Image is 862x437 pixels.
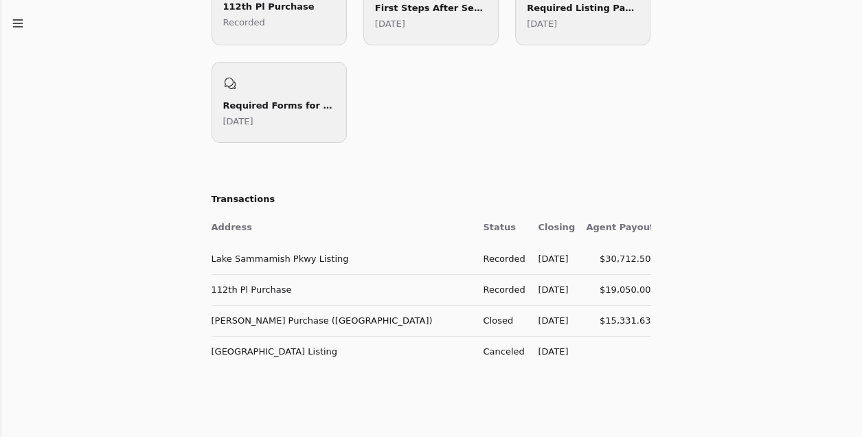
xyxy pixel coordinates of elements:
th: Agent Payout [576,212,651,243]
div: $19,050.00 [587,282,651,297]
td: [DATE] [528,274,576,305]
th: Status [473,212,528,243]
td: Recorded [473,274,528,305]
td: Canceled [473,336,528,367]
td: Lake Sammamish Pkwy Listing [212,243,473,274]
td: Recorded [473,243,528,274]
time: Thursday, May 15, 2025 at 10:27:54 PM [223,116,253,126]
div: $15,331.63 [587,313,651,328]
div: Required Forms for Listing Transfer [223,98,335,113]
div: First Steps After Securing Listing [375,1,487,15]
td: 112th Pl Purchase [212,274,473,305]
th: Address [212,212,473,243]
td: [DATE] [528,305,576,336]
h2: Transactions [212,192,651,207]
td: [DATE] [528,336,576,367]
time: Friday, May 16, 2025 at 12:50:38 AM [375,19,405,29]
div: Required Listing Paperwork Overview [527,1,639,15]
td: [DATE] [528,243,576,274]
td: Closed [473,305,528,336]
time: Friday, May 16, 2025 at 12:49:56 AM [527,19,557,29]
th: Closing [528,212,576,243]
div: $30,712.50 [587,251,651,266]
td: [GEOGRAPHIC_DATA] Listing [212,336,473,367]
a: Required Forms for Listing Transfer[DATE] [212,62,347,143]
p: Recorded [223,15,335,30]
td: [PERSON_NAME] Purchase ([GEOGRAPHIC_DATA]) [212,305,473,336]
